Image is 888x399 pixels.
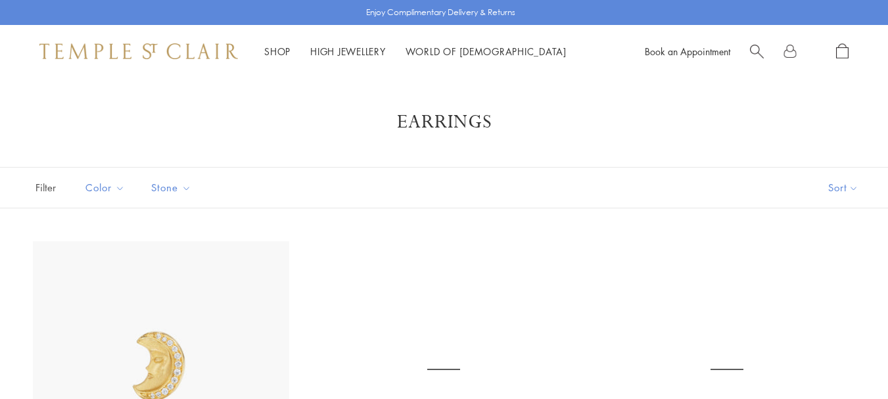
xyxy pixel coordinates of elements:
[310,45,386,58] a: High JewelleryHigh Jewellery
[264,45,291,58] a: ShopShop
[645,45,730,58] a: Book an Appointment
[141,173,201,202] button: Stone
[79,179,135,196] span: Color
[264,43,567,60] nav: Main navigation
[799,168,888,208] button: Show sort by
[366,6,515,19] p: Enjoy Complimentary Delivery & Returns
[53,110,835,134] h1: Earrings
[750,43,764,60] a: Search
[145,179,201,196] span: Stone
[76,173,135,202] button: Color
[406,45,567,58] a: World of [DEMOGRAPHIC_DATA]World of [DEMOGRAPHIC_DATA]
[39,43,238,59] img: Temple St. Clair
[836,43,849,60] a: Open Shopping Bag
